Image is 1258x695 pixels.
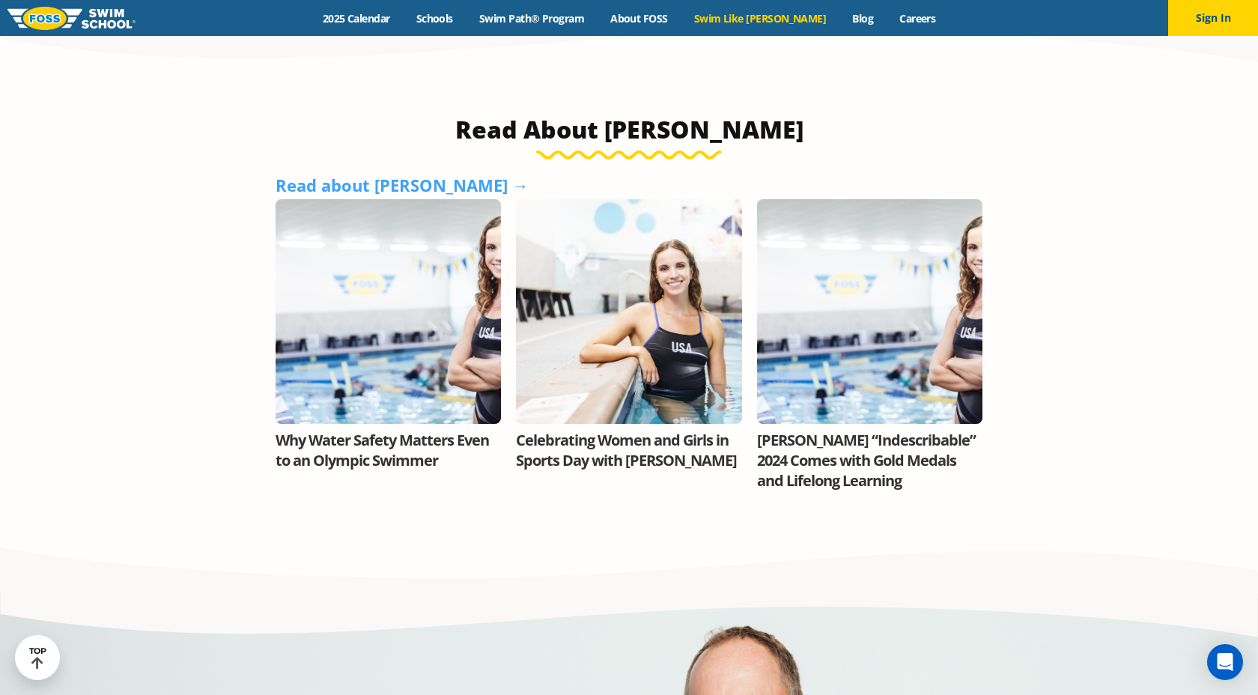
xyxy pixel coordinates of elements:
[466,11,597,25] a: Swim Path® Program
[7,7,136,30] img: FOSS Swim School Logo
[887,11,949,25] a: Careers
[516,430,737,470] a: Celebrating Women and Girls in Sports Day with [PERSON_NAME]
[757,430,976,491] a: [PERSON_NAME] “Indescribable” 2024 Comes with Gold Medals and Lifelong Learning
[276,174,529,196] a: Read about [PERSON_NAME] →
[276,115,982,145] h3: Read About [PERSON_NAME]
[276,430,489,470] a: Why Water Safety Matters Even to an Olympic Swimmer
[598,11,681,25] a: About FOSS
[681,11,839,25] a: Swim Like [PERSON_NAME]
[839,11,887,25] a: Blog
[309,11,403,25] a: 2025 Calendar
[403,11,466,25] a: Schools
[29,646,46,670] div: TOP
[1207,644,1243,680] div: Open Intercom Messenger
